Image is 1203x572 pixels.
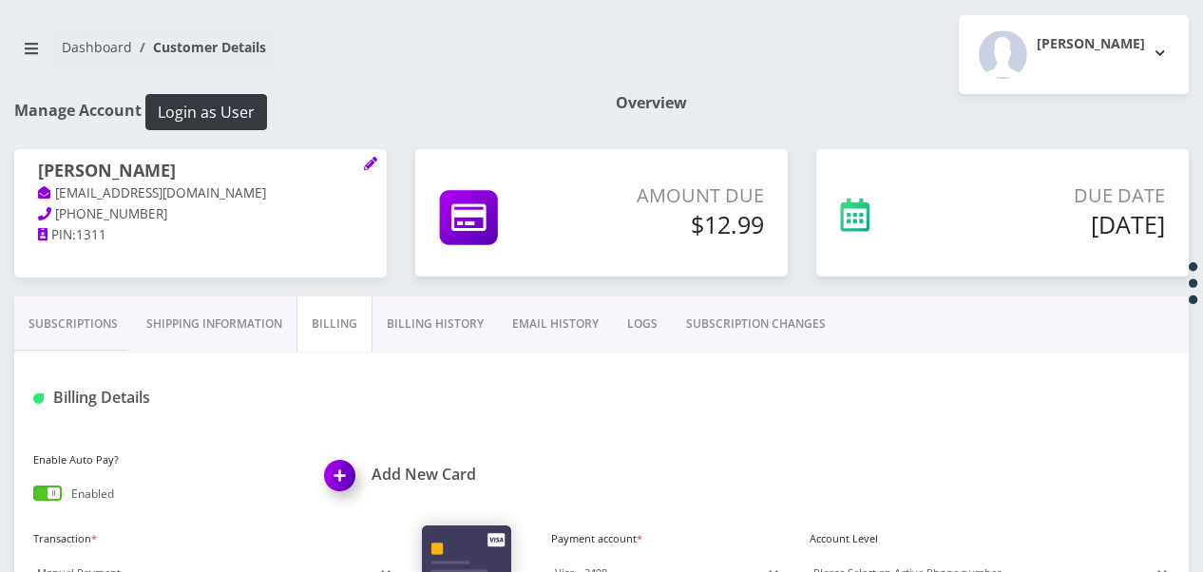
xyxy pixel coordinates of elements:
img: Billing Details [33,393,44,404]
a: SUBSCRIPTION CHANGES [672,296,840,352]
span: [PHONE_NUMBER] [55,205,167,222]
p: Due Date [958,181,1165,210]
h1: Manage Account [14,94,587,130]
label: Account Level [810,531,1170,547]
h1: Overview [616,94,1189,112]
a: Billing [296,296,372,352]
a: Subscriptions [14,296,132,352]
a: PIN: [38,226,76,245]
h1: Add New Card [325,466,588,484]
img: Add New Card [315,454,372,510]
h1: [PERSON_NAME] [38,161,363,183]
a: EMAIL HISTORY [498,296,613,352]
label: Enable Auto Pay? [33,452,296,468]
label: Transaction [33,531,393,547]
a: LOGS [613,296,672,352]
button: [PERSON_NAME] [959,15,1189,94]
h2: [PERSON_NAME] [1037,36,1145,52]
p: Amount Due [586,181,764,210]
a: [EMAIL_ADDRESS][DOMAIN_NAME] [38,184,266,203]
h5: $12.99 [586,210,764,238]
a: Shipping Information [132,296,296,352]
a: Dashboard [62,38,132,56]
button: Login as User [145,94,267,130]
label: Payment account [551,531,781,547]
li: Customer Details [132,37,266,57]
a: Login as User [142,100,267,121]
span: 1311 [76,226,106,243]
nav: breadcrumb [14,28,587,82]
a: Billing History [372,296,498,352]
p: Enabled [71,486,114,503]
h1: Billing Details [33,389,393,407]
h5: [DATE] [958,210,1165,238]
a: Add New CardAdd New Card [325,466,588,484]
